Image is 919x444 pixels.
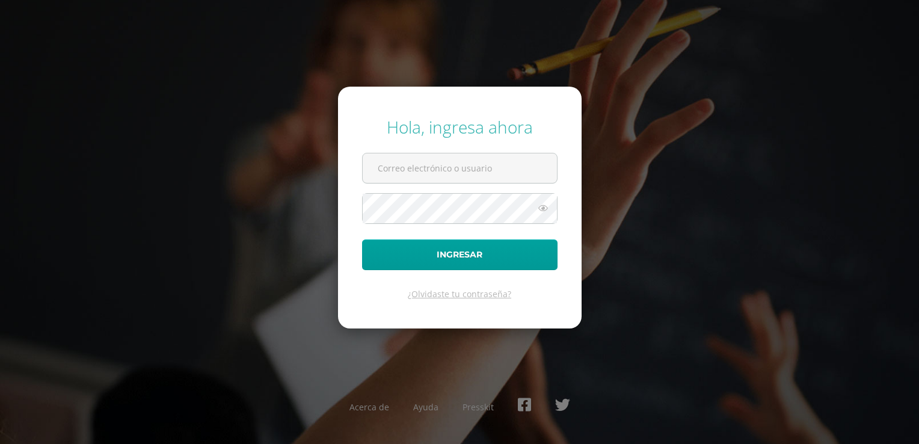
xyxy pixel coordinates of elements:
a: ¿Olvidaste tu contraseña? [408,288,511,300]
button: Ingresar [362,239,558,270]
a: Ayuda [413,401,438,413]
a: Acerca de [349,401,389,413]
input: Correo electrónico o usuario [363,153,557,183]
a: Presskit [463,401,494,413]
div: Hola, ingresa ahora [362,116,558,138]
